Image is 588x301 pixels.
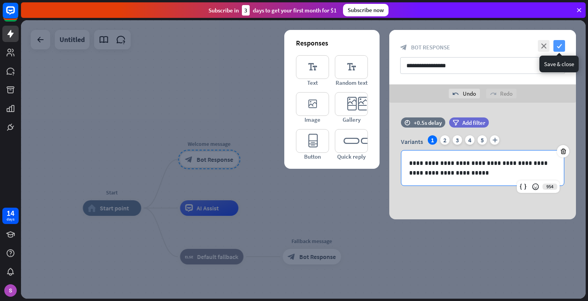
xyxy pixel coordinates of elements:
[7,217,14,222] div: days
[242,5,250,16] div: 3
[490,135,499,145] i: plus
[449,89,480,98] div: Undo
[453,91,459,97] i: undo
[208,5,337,16] div: Subscribe in days to get your first month for $1
[453,135,462,145] div: 3
[538,40,549,52] i: close
[404,120,410,125] i: time
[7,210,14,217] div: 14
[2,208,19,224] a: 14 days
[6,3,30,26] button: Open LiveChat chat widget
[553,40,565,52] i: check
[414,119,442,126] div: +0.5s delay
[478,135,487,145] div: 5
[343,4,388,16] div: Subscribe now
[400,44,407,51] i: block_bot_response
[411,44,450,51] span: Bot Response
[486,89,516,98] div: Redo
[465,135,474,145] div: 4
[440,135,450,145] div: 2
[490,91,496,97] i: redo
[453,120,459,126] i: filter
[401,138,423,145] span: Variants
[462,119,485,126] span: Add filter
[428,135,437,145] div: 1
